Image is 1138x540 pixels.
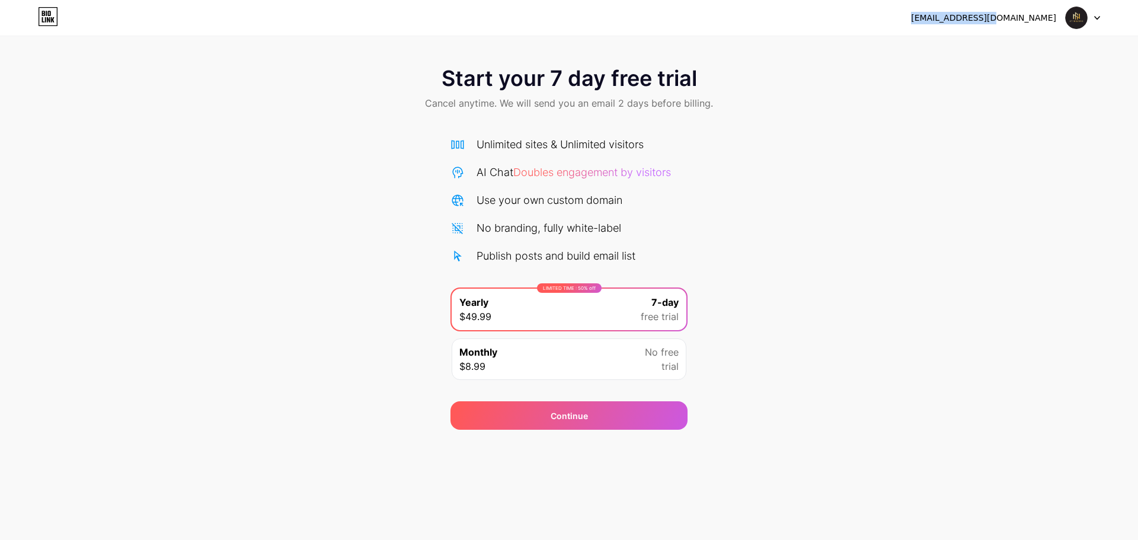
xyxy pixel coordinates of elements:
[442,66,697,90] span: Start your 7 day free trial
[459,295,488,309] span: Yearly
[551,410,588,422] span: Continue
[645,345,679,359] span: No free
[425,96,713,110] span: Cancel anytime. We will send you an email 2 days before billing.
[459,309,491,324] span: $49.99
[477,164,671,180] div: AI Chat
[459,345,497,359] span: Monthly
[911,12,1056,24] div: [EMAIL_ADDRESS][DOMAIN_NAME]
[477,192,622,208] div: Use your own custom domain
[459,359,485,373] span: $8.99
[661,359,679,373] span: trial
[1065,7,1088,29] img: g7holding
[537,283,602,293] div: LIMITED TIME : 50% off
[477,220,621,236] div: No branding, fully white-label
[641,309,679,324] span: free trial
[513,166,671,178] span: Doubles engagement by visitors
[477,136,644,152] div: Unlimited sites & Unlimited visitors
[477,248,635,264] div: Publish posts and build email list
[651,295,679,309] span: 7-day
